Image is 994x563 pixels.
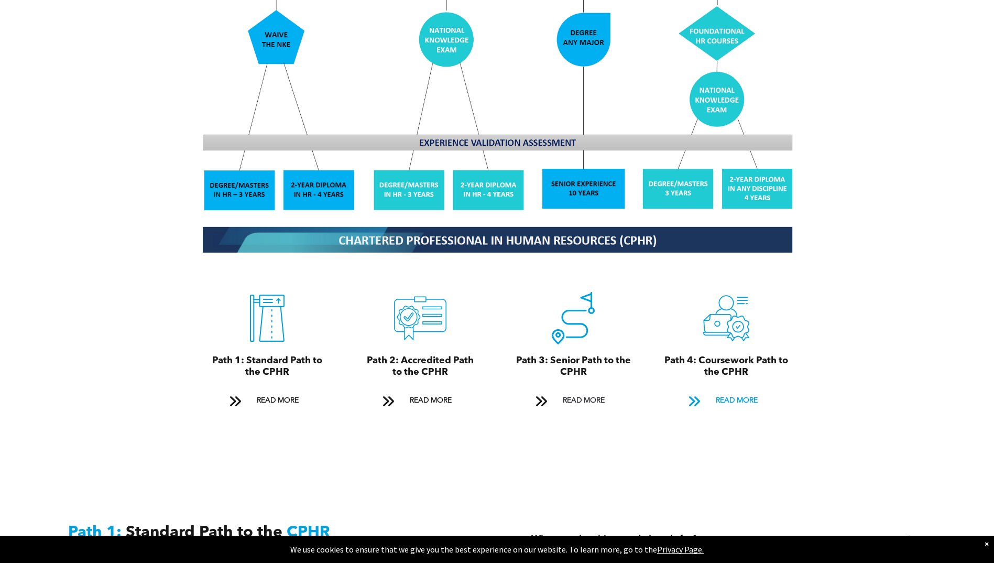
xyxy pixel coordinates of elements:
span: Path 3: Senior Path to the CPHR [516,356,631,377]
span: Path 1: [68,525,122,540]
a: READ MORE [528,391,618,410]
span: Path 2: Accredited Path to the CPHR [367,356,474,377]
span: CPHR [287,525,330,540]
a: Privacy Page. [657,544,704,555]
a: READ MORE [222,391,312,410]
a: READ MORE [681,391,771,410]
span: READ MORE [406,391,455,410]
a: READ MORE [375,391,465,410]
span: Path 1: Standard Path to the CPHR [212,356,322,377]
span: Path 4: Coursework Path to the CPHR [664,356,788,377]
span: READ MORE [712,391,761,410]
span: READ MORE [253,391,302,410]
span: Standard Path to the [126,525,282,540]
div: Dismiss notification [985,538,989,549]
span: What membership type do I apply for? [531,534,898,545]
span: READ MORE [559,391,608,410]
